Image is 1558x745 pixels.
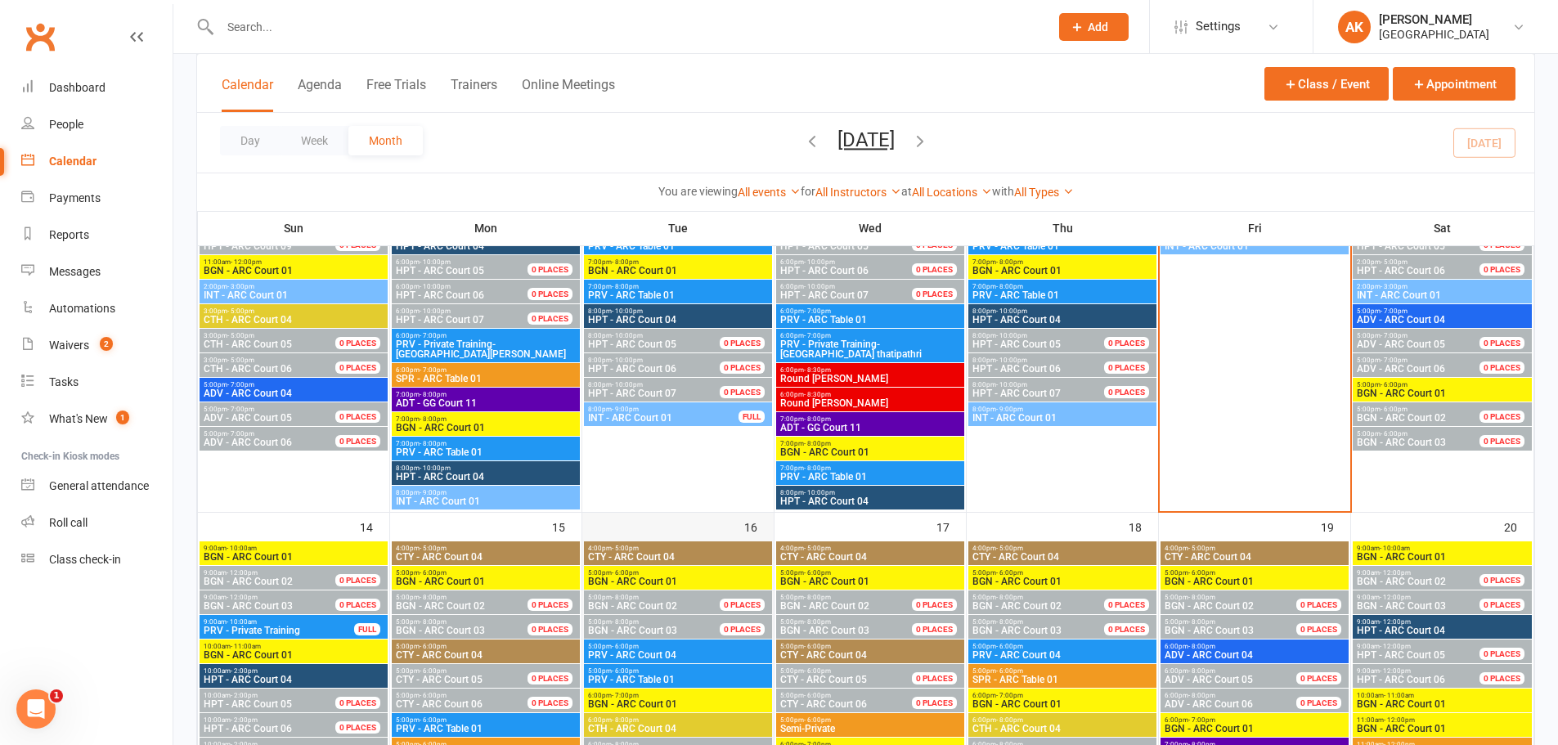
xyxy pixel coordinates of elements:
[779,332,961,339] span: 6:00pm
[1356,283,1529,290] span: 2:00pm
[390,211,582,245] th: Mon
[395,577,577,586] span: BGN - ARC Court 01
[1381,381,1408,388] span: - 6:00pm
[298,77,342,112] button: Agenda
[658,185,738,198] strong: You are viewing
[587,332,739,339] span: 8:00pm
[972,363,1061,375] span: HPT - ARC Court 06
[1164,241,1345,251] span: INT - ARC Court 01
[972,241,1153,251] span: PRV - ARC Table 01
[203,307,384,315] span: 3:00pm
[739,411,765,423] div: FULL
[49,155,97,168] div: Calendar
[21,106,173,143] a: People
[204,339,292,350] span: CTH - ARC Court 05
[779,315,961,325] span: PRV - ARC Table 01
[738,186,801,199] a: All events
[21,180,173,217] a: Payments
[804,465,831,472] span: - 8:00pm
[1479,263,1524,276] div: 0 PLACES
[395,465,577,472] span: 8:00pm
[779,569,961,577] span: 5:00pm
[1381,357,1408,364] span: - 7:00pm
[1129,513,1158,540] div: 18
[204,412,292,424] span: ADV - ARC Court 05
[420,332,447,339] span: - 7:00pm
[972,545,1153,552] span: 4:00pm
[21,364,173,401] a: Tasks
[779,374,961,384] span: Round [PERSON_NAME]
[587,594,739,601] span: 5:00pm
[588,388,676,399] span: HPT - ARC Court 07
[612,258,639,266] span: - 8:00pm
[1321,513,1350,540] div: 19
[1357,363,1445,375] span: ADV - ARC Court 06
[612,307,643,315] span: - 10:00pm
[335,411,380,423] div: 0 PLACES
[395,569,577,577] span: 5:00pm
[587,241,769,251] span: PRV - ARC Table 01
[227,357,254,364] span: - 5:00pm
[395,283,547,290] span: 6:00pm
[16,689,56,729] iframe: Intercom live chat
[1356,430,1499,438] span: 5:00pm
[1479,361,1524,374] div: 0 PLACES
[972,315,1153,325] span: HPT - ARC Court 04
[587,315,769,325] span: HPT - ARC Court 04
[21,290,173,327] a: Automations
[49,516,88,529] div: Roll call
[49,339,89,352] div: Waivers
[227,332,254,339] span: - 5:00pm
[1196,8,1241,45] span: Settings
[1356,315,1529,325] span: ADV - ARC Court 04
[1164,569,1345,577] span: 5:00pm
[1357,437,1446,448] span: BGN - ARC Court 03
[420,391,447,398] span: - 8:00pm
[720,361,765,374] div: 0 PLACES
[420,569,447,577] span: - 6:00pm
[1356,307,1529,315] span: 5:00pm
[612,332,643,339] span: - 10:00pm
[587,266,769,276] span: BGN - ARC Court 01
[780,289,869,301] span: HPT - ARC Court 07
[587,406,739,413] span: 8:00pm
[420,283,451,290] span: - 10:00pm
[227,430,254,438] span: - 7:00pm
[612,357,643,364] span: - 10:00pm
[720,386,765,398] div: 0 PLACES
[612,594,639,601] span: - 8:00pm
[612,545,639,552] span: - 5:00pm
[335,337,380,349] div: 0 PLACES
[972,406,1153,413] span: 8:00pm
[587,283,769,290] span: 7:00pm
[198,211,390,245] th: Sun
[804,332,831,339] span: - 7:00pm
[588,339,676,350] span: HPT - ARC Court 05
[395,339,577,359] span: PRV - Private Training- [GEOGRAPHIC_DATA][PERSON_NAME]
[203,258,384,266] span: 11:00am
[203,266,384,276] span: BGN - ARC Court 01
[21,254,173,290] a: Messages
[49,412,108,425] div: What's New
[1380,569,1411,577] span: - 12:00pm
[779,391,961,398] span: 6:00pm
[1379,12,1489,27] div: [PERSON_NAME]
[227,381,254,388] span: - 7:00pm
[936,513,966,540] div: 17
[972,413,1153,423] span: INT - ARC Court 01
[395,440,577,447] span: 7:00pm
[996,569,1023,577] span: - 6:00pm
[587,290,769,300] span: PRV - ARC Table 01
[912,263,957,276] div: 0 PLACES
[779,398,961,408] span: Round [PERSON_NAME]
[996,258,1023,266] span: - 8:00pm
[395,447,577,457] span: PRV - ARC Table 01
[996,332,1027,339] span: - 10:00pm
[804,366,831,374] span: - 8:30pm
[227,545,257,552] span: - 10:00am
[972,258,1153,266] span: 7:00pm
[420,366,447,374] span: - 7:00pm
[420,465,451,472] span: - 10:00pm
[1356,406,1499,413] span: 5:00pm
[972,307,1153,315] span: 8:00pm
